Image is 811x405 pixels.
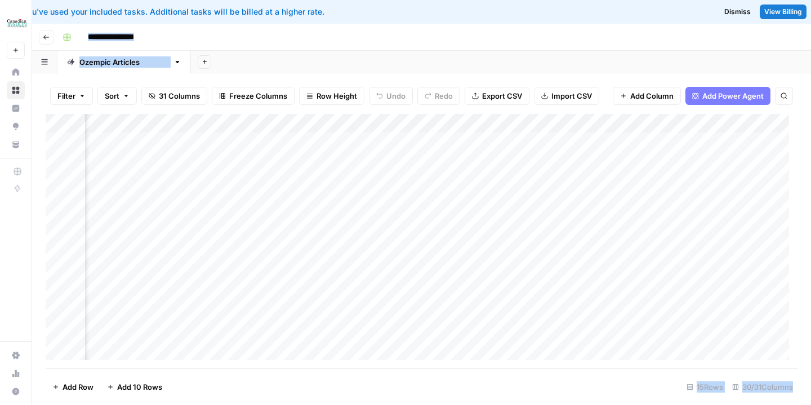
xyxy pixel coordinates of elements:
[7,9,25,37] button: Workspace: BCI
[7,364,25,382] a: Usage
[9,6,520,17] div: You've used your included tasks. Additional tasks will be billed at a higher rate.
[7,382,25,400] button: Help + Support
[7,13,27,33] img: BCI Logo
[50,87,93,105] button: Filter
[724,7,751,17] span: Dismiss
[299,87,364,105] button: Row Height
[212,87,295,105] button: Freeze Columns
[482,90,522,102] span: Export CSV
[229,90,287,102] span: Freeze Columns
[105,90,119,102] span: Sort
[534,87,599,105] button: Import CSV
[702,90,764,102] span: Add Power Agent
[551,90,592,102] span: Import CSV
[63,381,93,393] span: Add Row
[7,81,25,99] a: Browse
[317,90,357,102] span: Row Height
[79,56,169,68] div: [MEDICAL_DATA] Articles
[720,5,755,19] button: Dismiss
[7,117,25,135] a: Opportunities
[630,90,674,102] span: Add Column
[7,63,25,81] a: Home
[159,90,200,102] span: 31 Columns
[682,378,728,396] div: 15 Rows
[100,378,169,396] button: Add 10 Rows
[417,87,460,105] button: Redo
[57,90,75,102] span: Filter
[7,346,25,364] a: Settings
[764,7,802,17] span: View Billing
[57,51,191,73] a: [MEDICAL_DATA] Articles
[46,378,100,396] button: Add Row
[117,381,162,393] span: Add 10 Rows
[141,87,207,105] button: 31 Columns
[7,135,25,153] a: Your Data
[386,90,405,102] span: Undo
[7,99,25,117] a: Insights
[728,378,797,396] div: 30/31 Columns
[613,87,681,105] button: Add Column
[97,87,137,105] button: Sort
[435,90,453,102] span: Redo
[465,87,529,105] button: Export CSV
[369,87,413,105] button: Undo
[685,87,770,105] button: Add Power Agent
[760,5,806,19] a: View Billing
